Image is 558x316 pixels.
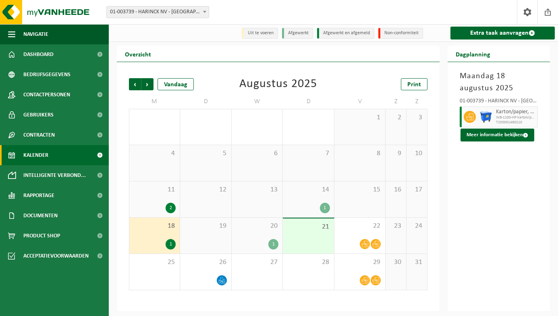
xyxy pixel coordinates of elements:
td: W [232,94,283,109]
span: 21 [287,222,330,231]
span: Dashboard [23,44,54,64]
span: 19 [184,222,227,231]
li: Afgewerkt [282,28,313,39]
span: Bedrijfsgegevens [23,64,71,85]
span: Kalender [23,145,48,165]
span: 18 [133,222,176,231]
div: Augustus 2025 [239,78,317,90]
span: Karton/papier, los (bedrijven) [496,109,535,115]
span: 15 [338,185,381,194]
div: 01-003739 - HARINCK NV - [GEOGRAPHIC_DATA] [460,98,538,106]
span: Vorige [129,78,141,90]
span: Acceptatievoorwaarden [23,246,89,266]
div: 1 [320,203,330,213]
td: Z [386,94,407,109]
span: 9 [390,149,402,158]
li: Afgewerkt en afgemeld [317,28,374,39]
span: 16 [390,185,402,194]
li: Uit te voeren [242,28,278,39]
span: Volgende [141,78,154,90]
span: 7 [287,149,330,158]
td: V [334,94,386,109]
span: 11 [133,185,176,194]
td: M [129,94,180,109]
td: D [283,94,334,109]
h2: Overzicht [117,46,159,62]
span: Documenten [23,206,58,226]
span: Print [407,81,421,88]
button: Meer informatie bekijken [461,129,534,141]
span: Navigatie [23,24,48,44]
li: Non-conformiteit [378,28,423,39]
span: 8 [338,149,381,158]
span: 28 [287,258,330,267]
span: 22 [338,222,381,231]
span: Product Shop [23,226,60,246]
span: 12 [184,185,227,194]
a: Extra taak aanvragen [450,27,555,39]
span: 4 [133,149,176,158]
span: 27 [236,258,278,267]
span: 20 [236,222,278,231]
img: WB-1100-HPE-BE-01 [480,111,492,123]
div: 2 [166,203,176,213]
span: Contracten [23,125,55,145]
span: Gebruikers [23,105,54,125]
h3: Maandag 18 augustus 2025 [460,70,538,94]
span: 10 [411,149,423,158]
span: 31 [411,258,423,267]
span: Contactpersonen [23,85,70,105]
td: D [180,94,231,109]
td: Z [407,94,427,109]
span: WB-1100-HP karton/papier, los [496,115,535,120]
span: 01-003739 - HARINCK NV - WIELSBEKE [106,6,209,18]
h2: Dagplanning [448,46,498,62]
span: 24 [411,222,423,231]
span: 14 [287,185,330,194]
span: T250001490210 [496,120,535,125]
span: 01-003739 - HARINCK NV - WIELSBEKE [107,6,209,18]
span: Rapportage [23,185,54,206]
a: Print [401,78,427,90]
span: 29 [338,258,381,267]
div: 1 [268,239,278,249]
div: Vandaag [158,78,194,90]
span: 26 [184,258,227,267]
span: 25 [133,258,176,267]
span: 3 [411,113,423,122]
span: 30 [390,258,402,267]
span: 23 [390,222,402,231]
div: 1 [166,239,176,249]
span: 17 [411,185,423,194]
span: 1 [338,113,381,122]
span: 13 [236,185,278,194]
span: 6 [236,149,278,158]
span: 2 [390,113,402,122]
span: Intelligente verbond... [23,165,86,185]
span: 5 [184,149,227,158]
